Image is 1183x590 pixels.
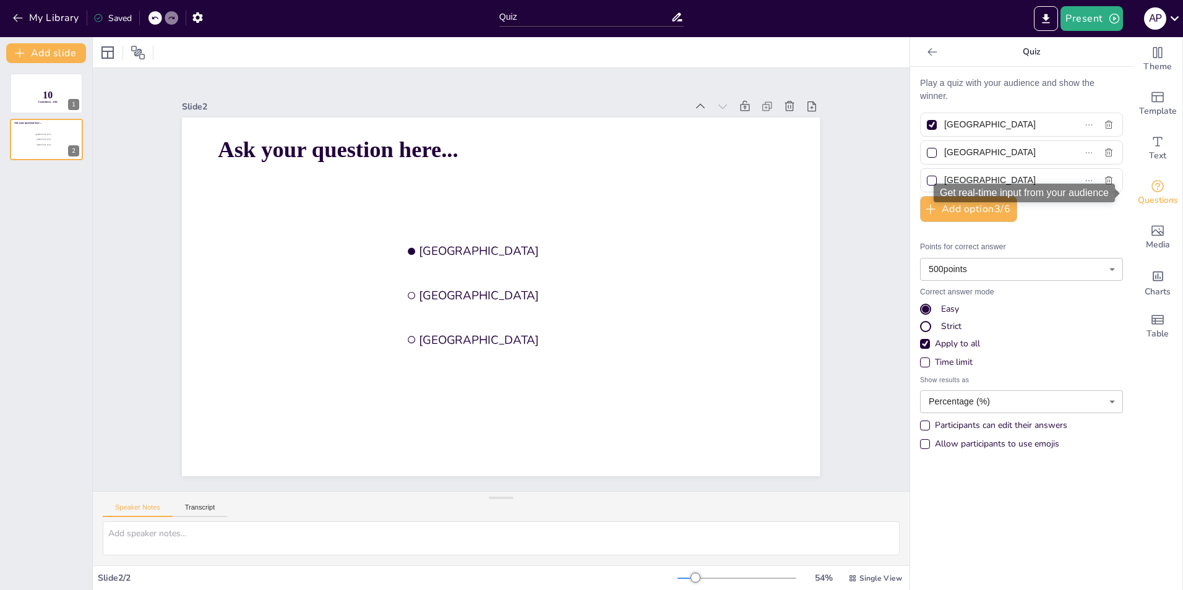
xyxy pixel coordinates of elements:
span: Text [1149,149,1166,163]
div: Allow participants to use emojis [920,438,1059,450]
div: 1 [68,99,79,110]
span: Position [131,45,145,60]
button: My Library [9,8,84,28]
div: Strict [941,320,961,333]
div: Participants can edit their answers [935,419,1067,432]
div: 2 [68,145,79,156]
div: Ask your question here...[GEOGRAPHIC_DATA][GEOGRAPHIC_DATA][GEOGRAPHIC_DATA]2 [10,119,83,160]
div: Time limit [935,356,973,369]
button: Transcript [173,503,228,517]
div: Add charts and graphs [1133,260,1182,304]
div: Strict [920,320,1123,333]
div: Apply to all [935,338,980,350]
div: Add a table [1133,304,1182,349]
span: Media [1146,238,1170,252]
span: [GEOGRAPHIC_DATA] [441,207,705,369]
div: 500 points [920,258,1123,281]
div: A P [1144,7,1166,30]
span: Ask your question here... [14,121,41,124]
p: Correct answer mode [920,287,1123,298]
span: [GEOGRAPHIC_DATA] [37,134,71,135]
span: [GEOGRAPHIC_DATA] [37,143,71,145]
input: Option 2 [944,143,1057,161]
span: [GEOGRAPHIC_DATA] [397,284,661,445]
span: Questions [1138,194,1178,207]
button: A P [1144,6,1166,31]
span: 10 [43,90,53,100]
span: Charts [1145,285,1171,299]
div: Get real-time input from your audience [934,184,1115,202]
div: Participants can edit their answers [920,419,1067,432]
button: Add slide [6,43,86,63]
p: Play a quiz with your audience and show the winner. [920,77,1123,103]
p: Quiz [942,37,1121,67]
div: Apply to all [920,338,1123,350]
div: Add ready made slides [1133,82,1182,126]
div: Get real-time input from your audience [1133,171,1182,215]
div: Saved [93,12,132,24]
div: Allow participants to use emojis [935,438,1059,450]
div: Slide 2 / 2 [98,572,678,584]
button: Speaker Notes [103,503,173,517]
span: Single View [859,573,902,583]
input: Option 3 [944,171,1057,189]
div: Easy [920,303,1123,315]
span: Table [1146,327,1169,341]
span: Countdown - title [38,100,57,103]
button: Add option3/6 [920,196,1017,222]
div: 10Countdown - title1 [10,73,83,114]
div: Percentage (%) [920,390,1123,413]
div: Add text boxes [1133,126,1182,171]
span: Theme [1143,60,1172,74]
span: Template [1139,105,1177,118]
span: [GEOGRAPHIC_DATA] [37,139,71,140]
button: Export to PowerPoint [1034,6,1058,31]
span: Show results as [920,375,1123,385]
button: Present [1060,6,1122,31]
div: Easy [941,303,959,315]
div: Add images, graphics, shapes or video [1133,215,1182,260]
div: Change the overall theme [1133,37,1182,82]
input: Insert title [499,8,671,26]
div: Time limit [920,356,1123,369]
p: Points for correct answer [920,242,1123,253]
div: 54 % [809,572,838,584]
span: [GEOGRAPHIC_DATA] [418,246,682,407]
div: Layout [98,43,118,62]
span: Ask your question here... [315,15,536,157]
input: Option 1 [944,116,1057,134]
